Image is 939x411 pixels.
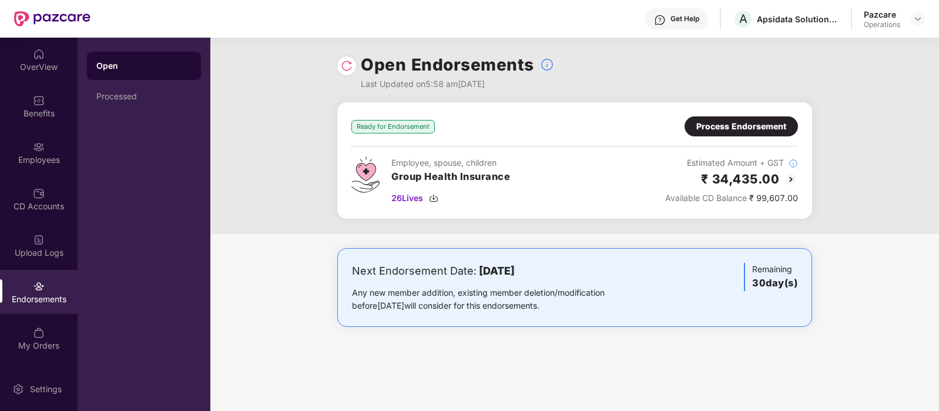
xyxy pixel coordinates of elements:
[96,92,192,101] div: Processed
[784,172,798,186] img: svg+xml;base64,PHN2ZyBpZD0iQmFjay0yMHgyMCIgeG1sbnM9Imh0dHA6Ly93d3cudzMub3JnLzIwMDAvc3ZnIiB3aWR0aD...
[351,156,380,193] img: svg+xml;base64,PHN2ZyB4bWxucz0iaHR0cDovL3d3dy53My5vcmcvMjAwMC9zdmciIHdpZHRoPSI0Ny43MTQiIGhlaWdodD...
[739,12,747,26] span: A
[757,14,839,25] div: Apsidata Solutions Private Limited
[665,192,798,205] div: ₹ 99,607.00
[352,263,642,279] div: Next Endorsement Date:
[701,169,780,189] h2: ₹ 34,435.00
[26,383,65,395] div: Settings
[654,14,666,26] img: svg+xml;base64,PHN2ZyBpZD0iSGVscC0zMngzMiIgeG1sbnM9Imh0dHA6Ly93d3cudzMub3JnLzIwMDAvc3ZnIiB3aWR0aD...
[33,141,45,153] img: svg+xml;base64,PHN2ZyBpZD0iRW1wbG95ZWVzIiB4bWxucz0iaHR0cDovL3d3dy53My5vcmcvMjAwMC9zdmciIHdpZHRoPS...
[361,78,554,91] div: Last Updated on 5:58 am[DATE]
[96,60,192,72] div: Open
[33,48,45,60] img: svg+xml;base64,PHN2ZyBpZD0iSG9tZSIgeG1sbnM9Imh0dHA6Ly93d3cudzMub3JnLzIwMDAvc3ZnIiB3aWR0aD0iMjAiIG...
[429,193,438,203] img: svg+xml;base64,PHN2ZyBpZD0iRG93bmxvYWQtMzJ4MzIiIHhtbG5zPSJodHRwOi8vd3d3LnczLm9yZy8yMDAwL3N2ZyIgd2...
[391,169,510,185] h3: Group Health Insurance
[752,276,797,291] h3: 30 day(s)
[670,14,699,24] div: Get Help
[744,263,797,291] div: Remaining
[913,14,923,24] img: svg+xml;base64,PHN2ZyBpZD0iRHJvcGRvd24tMzJ4MzIiIHhtbG5zPSJodHRwOi8vd3d3LnczLm9yZy8yMDAwL3N2ZyIgd2...
[540,58,554,72] img: svg+xml;base64,PHN2ZyBpZD0iSW5mb18tXzMyeDMyIiBkYXRhLW5hbWU9IkluZm8gLSAzMngzMiIgeG1sbnM9Imh0dHA6Ly...
[665,193,747,203] span: Available CD Balance
[864,20,900,29] div: Operations
[33,280,45,292] img: svg+xml;base64,PHN2ZyBpZD0iRW5kb3JzZW1lbnRzIiB4bWxucz0iaHR0cDovL3d3dy53My5vcmcvMjAwMC9zdmciIHdpZH...
[361,52,534,78] h1: Open Endorsements
[33,188,45,199] img: svg+xml;base64,PHN2ZyBpZD0iQ0RfQWNjb3VudHMiIGRhdGEtbmFtZT0iQ0QgQWNjb3VudHMiIHhtbG5zPSJodHRwOi8vd3...
[391,192,423,205] span: 26 Lives
[391,156,510,169] div: Employee, spouse, children
[665,156,798,169] div: Estimated Amount + GST
[14,11,90,26] img: New Pazcare Logo
[479,265,515,277] b: [DATE]
[696,120,786,133] div: Process Endorsement
[33,327,45,339] img: svg+xml;base64,PHN2ZyBpZD0iTXlfT3JkZXJzIiBkYXRhLW5hbWU9Ik15IE9yZGVycyIgeG1sbnM9Imh0dHA6Ly93d3cudz...
[33,95,45,106] img: svg+xml;base64,PHN2ZyBpZD0iQmVuZWZpdHMiIHhtbG5zPSJodHRwOi8vd3d3LnczLm9yZy8yMDAwL3N2ZyIgd2lkdGg9Ij...
[789,159,798,168] img: svg+xml;base64,PHN2ZyBpZD0iSW5mb18tXzMyeDMyIiBkYXRhLW5hbWU9IkluZm8gLSAzMngzMiIgeG1sbnM9Imh0dHA6Ly...
[341,60,353,72] img: svg+xml;base64,PHN2ZyBpZD0iUmVsb2FkLTMyeDMyIiB4bWxucz0iaHR0cDovL3d3dy53My5vcmcvMjAwMC9zdmciIHdpZH...
[33,234,45,246] img: svg+xml;base64,PHN2ZyBpZD0iVXBsb2FkX0xvZ3MiIGRhdGEtbmFtZT0iVXBsb2FkIExvZ3MiIHhtbG5zPSJodHRwOi8vd3...
[351,120,435,133] div: Ready for Endorsement
[352,286,642,312] div: Any new member addition, existing member deletion/modification before [DATE] will consider for th...
[864,9,900,20] div: Pazcare
[12,383,24,395] img: svg+xml;base64,PHN2ZyBpZD0iU2V0dGluZy0yMHgyMCIgeG1sbnM9Imh0dHA6Ly93d3cudzMub3JnLzIwMDAvc3ZnIiB3aW...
